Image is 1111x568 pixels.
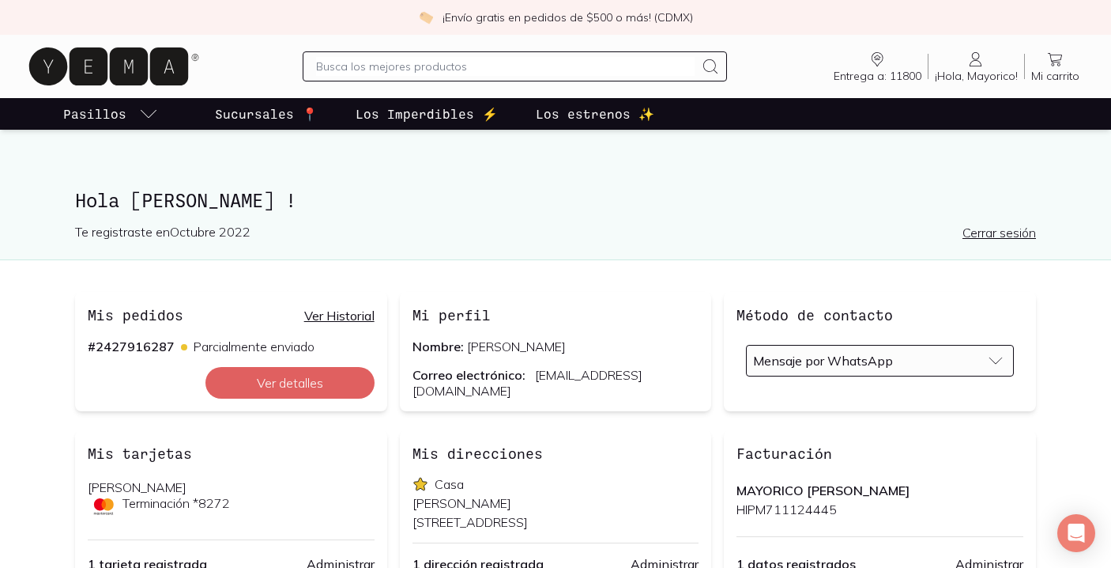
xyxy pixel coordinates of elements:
a: pasillo-todos-link [60,98,161,130]
p: Pasillos [63,104,126,123]
a: Mi carrito [1025,50,1086,83]
img: check [419,10,433,25]
input: Busca los mejores productos [316,57,695,76]
span: ¡Hola, Mayorico! [935,69,1018,83]
p: HIPM711124445 [736,502,1023,517]
p: Los estrenos ✨ [536,104,654,123]
p: Te registraste en Octubre 2022 [75,223,555,240]
a: ¡Hola, Mayorico! [928,50,1024,83]
p: Los Imperdibles ⚡️ [356,104,498,123]
p: Terminación * 8272 [122,495,230,511]
p: [STREET_ADDRESS] [412,514,699,530]
p: MAYORICO [PERSON_NAME] [736,483,1023,498]
span: [PERSON_NAME] [467,339,566,354]
span: Mensaje por WhatsApp [753,353,893,369]
p: Parcialmente enviado [181,339,314,354]
span: Correo electrónico: [412,367,525,383]
a: Entrega a: 11800 [827,50,928,83]
h3: Facturación [736,443,832,464]
div: # 2427916287 [88,339,175,354]
button: Mensaje por WhatsApp [746,345,1014,377]
a: Los estrenos ✨ [533,98,657,130]
p: Nombre: [412,339,699,354]
h3: Mi perfil [412,305,491,325]
a: Sucursales 📍 [212,98,321,130]
span: Entrega a: 11800 [834,69,921,83]
a: Los Imperdibles ⚡️ [352,98,501,130]
p: Casa [435,476,464,492]
h3: Mis direcciones [412,443,543,464]
span: Mi carrito [1031,69,1079,83]
a: Cerrar sesión [962,225,1036,240]
p: [PERSON_NAME] [412,495,699,511]
h3: Método de contacto [736,305,893,325]
p: [PERSON_NAME] [88,479,375,495]
h3: Mis pedidos [88,305,183,325]
span: [EMAIL_ADDRESS][DOMAIN_NAME] [412,367,642,399]
p: ¡Envío gratis en pedidos de $500 o más! (CDMX) [443,9,693,25]
p: Sucursales 📍 [215,104,318,123]
div: Open Intercom Messenger [1057,514,1095,552]
h3: Mis tarjetas [88,443,192,464]
button: Ver detalles [205,367,375,399]
h2: Hola [PERSON_NAME] ! [75,190,555,210]
a: Ver Historial [304,308,375,324]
